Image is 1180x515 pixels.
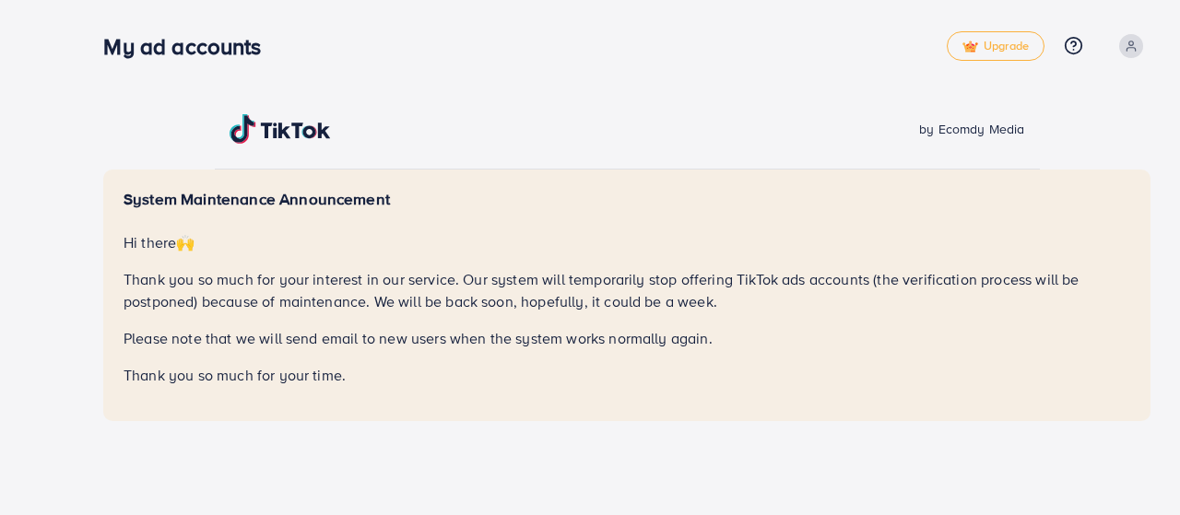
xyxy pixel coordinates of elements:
[124,268,1130,312] p: Thank you so much for your interest in our service. Our system will temporarily stop offering Tik...
[230,114,331,144] img: TikTok
[103,33,276,60] h3: My ad accounts
[124,327,1130,349] p: Please note that we will send email to new users when the system works normally again.
[176,232,195,252] span: 🙌
[947,31,1044,61] a: tickUpgrade
[962,41,978,53] img: tick
[919,120,1024,138] span: by Ecomdy Media
[124,231,1130,253] p: Hi there
[124,190,1130,209] h5: System Maintenance Announcement
[124,364,1130,386] p: Thank you so much for your time.
[962,40,1029,53] span: Upgrade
